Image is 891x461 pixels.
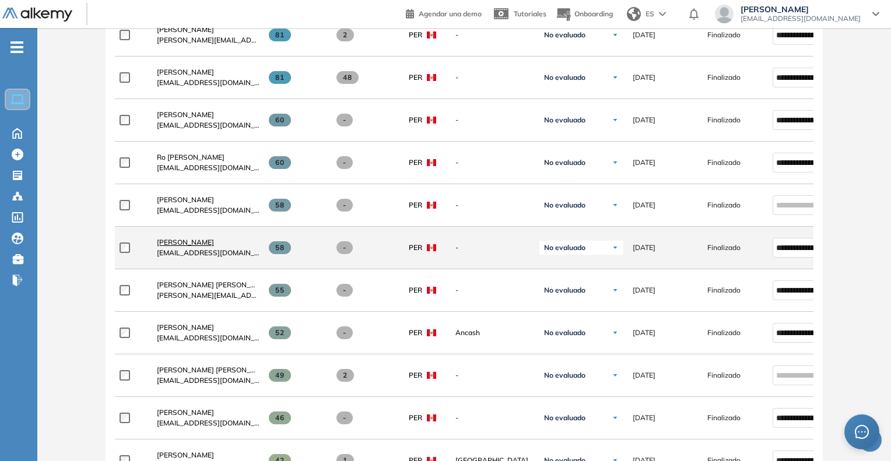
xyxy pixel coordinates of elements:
span: - [455,115,530,125]
span: [PERSON_NAME] [PERSON_NAME] [157,365,273,374]
span: No evaluado [544,115,585,125]
span: Finalizado [707,157,741,168]
img: PER [427,74,436,81]
span: [DATE] [633,157,655,168]
span: - [336,241,353,254]
span: PER [409,115,422,125]
img: Ícono de flecha [612,159,619,166]
span: 52 [269,326,292,339]
span: [EMAIL_ADDRESS][DOMAIN_NAME] [157,120,259,131]
a: [PERSON_NAME] [157,322,259,333]
span: message [855,425,869,439]
img: Ícono de flecha [612,244,619,251]
span: PER [409,200,422,210]
span: [PERSON_NAME] [157,110,214,119]
span: PER [409,413,422,423]
img: Logo [2,8,72,22]
span: Finalizado [707,30,741,40]
span: Finalizado [707,285,741,295]
span: - [336,326,353,339]
img: Ícono de flecha [612,329,619,336]
span: [PERSON_NAME] [157,195,214,204]
a: [PERSON_NAME] [157,24,259,35]
span: [EMAIL_ADDRESS][DOMAIN_NAME] [157,333,259,343]
span: - [336,114,353,126]
a: Agendar una demo [406,6,482,20]
img: PER [427,329,436,336]
a: [PERSON_NAME] [157,67,259,78]
span: No evaluado [544,158,585,167]
img: PER [427,414,436,421]
span: 49 [269,369,292,382]
span: [DATE] [633,285,655,295]
span: [PERSON_NAME] [157,451,214,459]
span: 58 [269,241,292,254]
span: [EMAIL_ADDRESS][DOMAIN_NAME] [157,163,259,173]
span: Finalizado [707,413,741,423]
img: PER [427,372,436,379]
span: Finalizado [707,242,741,253]
span: 60 [269,156,292,169]
span: [DATE] [633,413,655,423]
span: Finalizado [707,370,741,381]
img: Ícono de flecha [612,287,619,294]
span: 60 [269,114,292,126]
span: Finalizado [707,72,741,83]
span: PER [409,370,422,381]
span: 81 [269,29,292,41]
img: Ícono de flecha [612,414,619,421]
span: - [455,413,530,423]
span: No evaluado [544,73,585,82]
span: No evaluado [544,286,585,295]
span: Ro [PERSON_NAME] [157,153,224,161]
i: - [10,46,23,48]
span: 2 [336,29,355,41]
span: [PERSON_NAME][EMAIL_ADDRESS][PERSON_NAME][DOMAIN_NAME] [157,35,259,45]
span: - [455,370,530,381]
img: PER [427,31,436,38]
a: [PERSON_NAME] [157,450,259,460]
span: [DATE] [633,72,655,83]
span: ES [646,9,654,19]
span: PER [409,30,422,40]
span: 55 [269,284,292,297]
span: No evaluado [544,200,585,210]
span: Finalizado [707,115,741,125]
span: No evaluado [544,30,585,40]
span: - [336,284,353,297]
span: [PERSON_NAME] [157,408,214,417]
span: PER [409,285,422,295]
span: [EMAIL_ADDRESS][DOMAIN_NAME] [741,14,861,23]
img: PER [427,159,436,166]
span: [PERSON_NAME] [157,238,214,247]
span: Finalizado [707,200,741,210]
span: 81 [269,71,292,84]
span: - [455,157,530,168]
span: [DATE] [633,115,655,125]
span: 46 [269,411,292,424]
span: [EMAIL_ADDRESS][DOMAIN_NAME] [157,78,259,88]
span: Tutoriales [514,9,546,18]
img: world [627,7,641,21]
img: PER [427,287,436,294]
a: [PERSON_NAME] [157,407,259,418]
a: [PERSON_NAME] [157,195,259,205]
span: [DATE] [633,370,655,381]
img: PER [427,244,436,251]
img: Ícono de flecha [612,74,619,81]
img: PER [427,202,436,209]
span: 2 [336,369,355,382]
span: - [455,72,530,83]
span: [PERSON_NAME] [157,68,214,76]
span: [DATE] [633,200,655,210]
a: [PERSON_NAME] [PERSON_NAME] [157,365,259,375]
span: Agendar una demo [419,9,482,18]
span: - [455,30,530,40]
a: [PERSON_NAME] [PERSON_NAME] [157,280,259,290]
span: [PERSON_NAME] [157,25,214,34]
span: PER [409,157,422,168]
span: 58 [269,199,292,212]
span: - [336,156,353,169]
span: [PERSON_NAME] [PERSON_NAME] [157,280,273,289]
span: [DATE] [633,242,655,253]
